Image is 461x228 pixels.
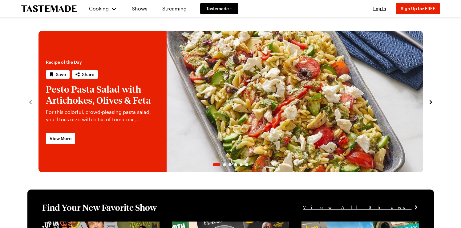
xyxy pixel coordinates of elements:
span: Go to slide 5 [240,163,243,166]
span: Go to slide 3 [228,163,232,166]
span: Go to slide 6 [245,163,248,166]
span: Save [56,71,66,78]
a: Tastemade + [200,3,238,14]
span: Go to slide 4 [234,163,237,166]
a: View full content for [object Object] [172,222,256,228]
button: navigate to next item [428,98,434,105]
button: Cooking [89,1,117,16]
span: Tastemade + [206,6,232,12]
span: Go to slide 2 [223,163,226,166]
a: View All Shows [303,204,419,211]
button: navigate to previous item [27,98,34,105]
a: View full content for [object Object] [42,222,126,228]
a: View full content for [object Object] [301,222,386,228]
button: Save recipe [46,70,70,79]
a: To Tastemade Home Page [21,5,77,12]
button: Share [72,70,98,79]
button: Sign Up for FREE [396,3,440,14]
span: View All Shows [303,204,412,211]
button: Log In [367,6,392,12]
span: Cooking [89,6,109,11]
span: Log In [373,6,386,11]
h1: Find Your New Favorite Show [42,202,157,213]
div: 1 / 6 [38,31,423,172]
span: Go to slide 1 [213,163,220,166]
span: View More [50,135,71,142]
span: Sign Up for FREE [401,6,435,11]
a: View More [46,133,75,144]
span: Share [82,71,94,78]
